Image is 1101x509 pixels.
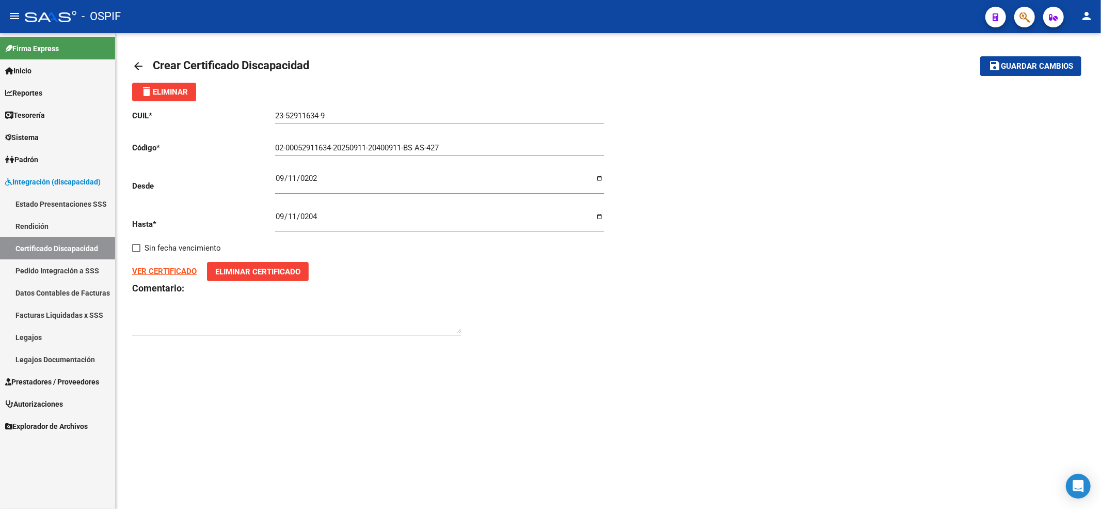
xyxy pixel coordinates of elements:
span: Eliminar Certificado [215,267,300,276]
mat-icon: save [988,59,1001,72]
span: Padrón [5,154,38,165]
span: Autorizaciones [5,398,63,410]
button: Eliminar [132,83,196,101]
span: Inicio [5,65,31,76]
span: Eliminar [140,87,188,97]
p: Hasta [132,219,275,230]
span: Firma Express [5,43,59,54]
mat-icon: delete [140,85,153,98]
span: Explorador de Archivos [5,421,88,432]
button: Eliminar Certificado [207,262,309,281]
span: Crear Certificado Discapacidad [153,59,309,72]
p: CUIL [132,110,275,121]
button: Guardar cambios [980,56,1081,75]
span: Reportes [5,87,42,99]
mat-icon: menu [8,10,21,22]
span: Integración (discapacidad) [5,176,101,188]
div: Open Intercom Messenger [1066,474,1091,499]
mat-icon: arrow_back [132,60,145,72]
span: Sin fecha vencimiento [145,242,221,254]
span: - OSPIF [82,5,121,28]
p: Código [132,142,275,153]
span: Prestadores / Proveedores [5,376,99,388]
strong: Comentario: [132,283,184,294]
p: Desde [132,180,275,192]
mat-icon: person [1080,10,1093,22]
span: Guardar cambios [1001,62,1073,71]
a: VER CERTIFICADO [132,267,197,276]
span: Tesorería [5,110,45,121]
span: Sistema [5,132,39,143]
